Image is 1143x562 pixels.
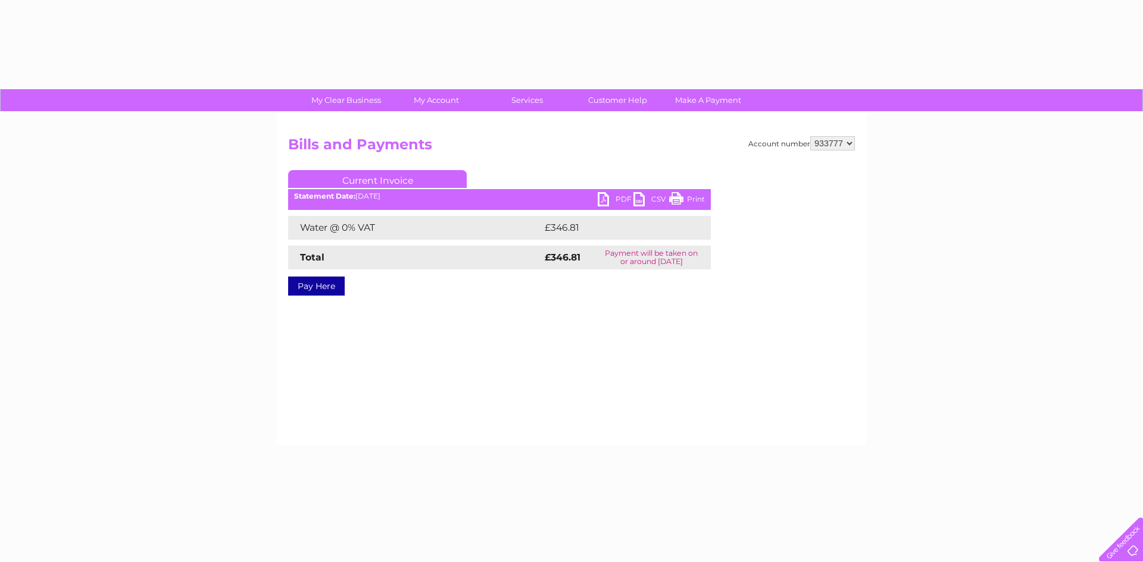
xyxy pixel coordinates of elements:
[669,192,705,209] a: Print
[598,192,633,209] a: PDF
[297,89,395,111] a: My Clear Business
[478,89,576,111] a: Services
[542,216,689,240] td: £346.81
[288,136,855,159] h2: Bills and Payments
[569,89,667,111] a: Customer Help
[288,277,345,296] a: Pay Here
[288,170,467,188] a: Current Invoice
[300,252,324,263] strong: Total
[659,89,757,111] a: Make A Payment
[294,191,355,200] b: Statement Date:
[545,252,580,263] strong: £346.81
[288,216,542,240] td: Water @ 0% VAT
[748,136,855,150] div: Account number
[288,192,711,200] div: [DATE]
[388,89,486,111] a: My Account
[633,192,669,209] a: CSV
[592,246,711,269] td: Payment will be taken on or around [DATE]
